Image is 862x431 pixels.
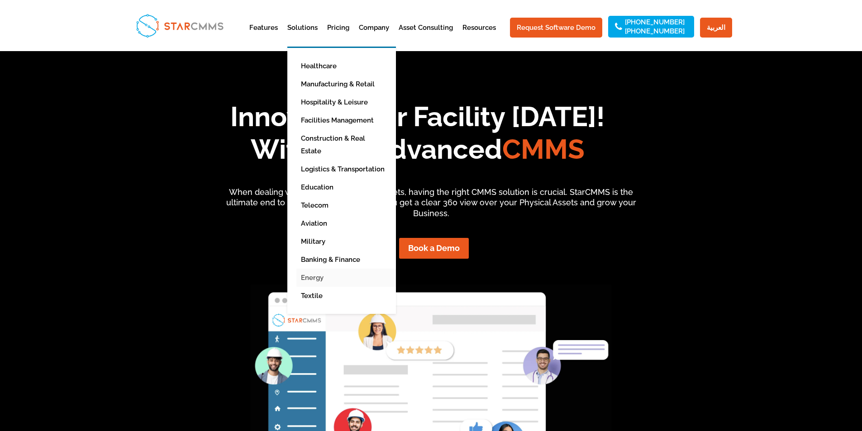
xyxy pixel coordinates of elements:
[132,10,227,41] img: StarCMMS
[296,269,400,287] a: Energy
[296,287,400,305] a: Textile
[249,24,278,47] a: Features
[502,133,585,165] span: CMMS
[296,75,400,93] a: Manufacturing & Retail
[296,111,400,129] a: Facilities Management
[711,333,862,431] iframe: Chat Widget
[625,19,685,25] a: [PHONE_NUMBER]
[296,232,400,251] a: Military
[296,93,400,111] a: Hospitality & Leisure
[700,18,732,38] a: العربية
[625,28,685,34] a: [PHONE_NUMBER]
[399,24,453,47] a: Asset Consulting
[327,24,349,47] a: Pricing
[510,18,602,38] a: Request Software Demo
[104,100,732,170] h1: Innovate Your Facility [DATE]! With Our Advanced
[359,24,389,47] a: Company
[296,178,400,196] a: Education
[296,214,400,232] a: Aviation
[296,160,400,178] a: Logistics & Transportation
[462,24,496,47] a: Resources
[296,57,400,75] a: Healthcare
[218,187,644,219] p: When dealing with high value Physical Assets, having the right CMMS solution is crucial. StarCMMS...
[399,238,469,258] a: Book a Demo
[296,129,400,160] a: Construction & Real Estate
[287,24,318,47] a: Solutions
[296,251,400,269] a: Banking & Finance
[296,196,400,214] a: Telecom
